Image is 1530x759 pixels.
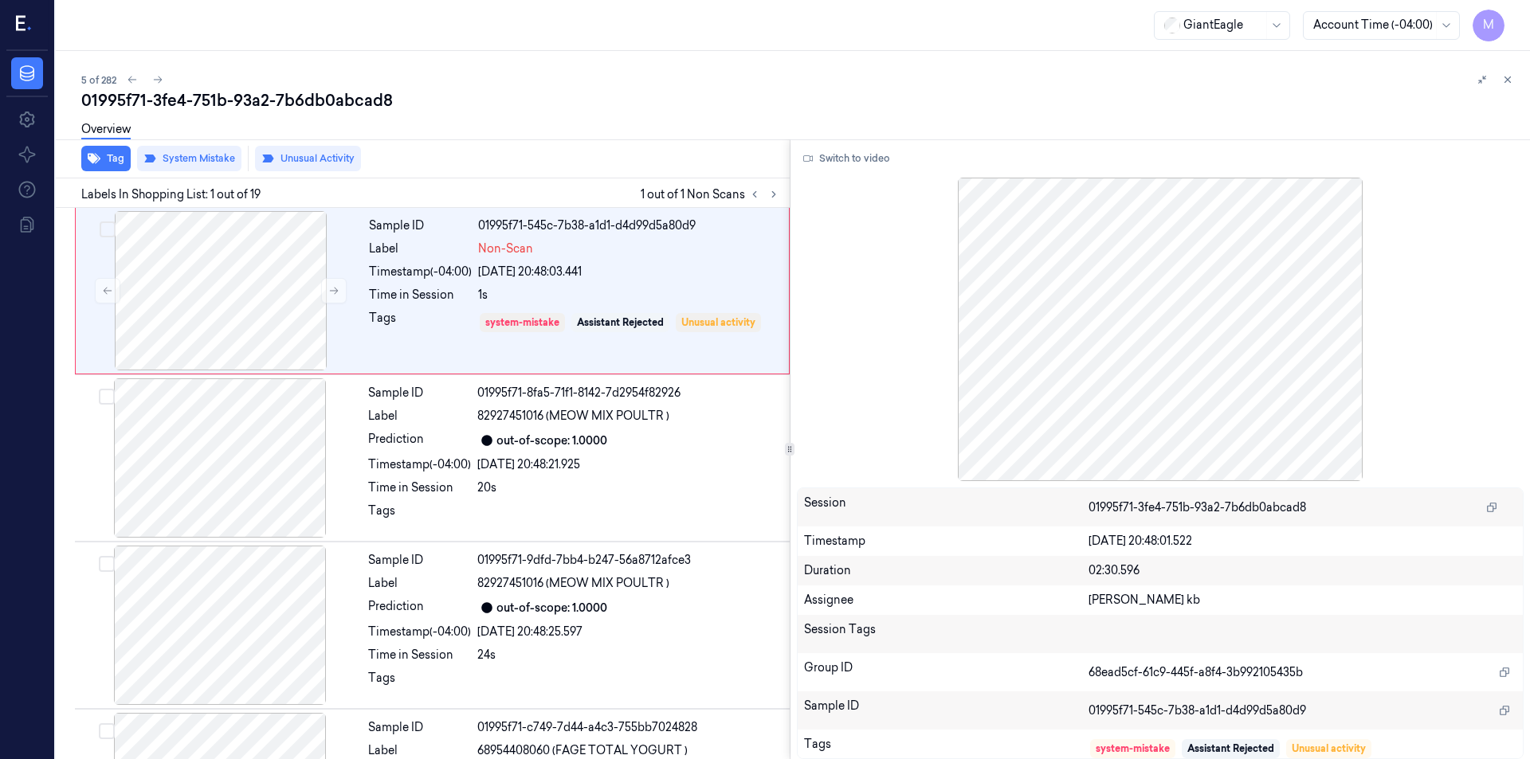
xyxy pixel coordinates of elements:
div: Sample ID [368,385,471,401]
div: Time in Session [368,479,471,496]
div: 01995f71-8fa5-71f1-8142-7d2954f82926 [477,385,780,401]
div: Time in Session [368,647,471,663]
div: system-mistake [485,315,559,330]
div: Label [368,742,471,759]
div: 01995f71-9dfd-7bb4-b247-56a8712afce3 [477,552,780,569]
div: Unusual activity [1292,741,1366,756]
span: 1 out of 1 Non Scans [641,185,783,204]
div: Sample ID [368,552,471,569]
div: Prediction [368,598,471,617]
div: Session Tags [804,621,1089,647]
div: Time in Session [369,287,472,303]
button: System Mistake [137,146,241,171]
span: 82927451016 (MEOW MIX POULTR ) [477,575,669,592]
a: Overview [81,121,131,139]
div: Assignee [804,592,1089,608]
div: [DATE] 20:48:21.925 [477,456,780,473]
span: 68954408060 (FAGE TOTAL YOGURT ) [477,742,688,759]
div: Assistant Rejected [1187,741,1274,756]
div: Tags [368,503,471,528]
div: Assistant Rejected [577,315,664,330]
div: Tags [368,670,471,695]
div: 1s [478,287,779,303]
div: 01995f71-545c-7b38-a1d1-d4d99d5a80d9 [478,217,779,234]
div: Unusual activity [681,315,755,330]
div: Session [804,495,1089,520]
span: 01995f71-545c-7b38-a1d1-d4d99d5a80d9 [1089,702,1306,719]
div: Sample ID [369,217,472,234]
div: Prediction [368,431,471,450]
div: Tags [369,310,472,335]
div: Timestamp (-04:00) [369,264,472,280]
div: Label [369,241,472,257]
button: M [1473,10,1504,41]
div: [DATE] 20:48:03.441 [478,264,779,280]
div: Group ID [804,659,1089,685]
div: 01995f71-c749-7d44-a4c3-755bb7024828 [477,719,780,736]
span: 5 of 282 [81,73,116,87]
div: out-of-scope: 1.0000 [496,432,607,449]
button: Select row [100,221,116,237]
div: 02:30.596 [1089,562,1516,579]
div: [PERSON_NAME] kb [1089,592,1516,608]
span: Labels In Shopping List: 1 out of 19 [81,186,261,203]
span: 82927451016 (MEOW MIX POULTR ) [477,408,669,424]
div: Duration [804,562,1089,579]
button: Select row [99,723,115,739]
span: 01995f71-3fe4-751b-93a2-7b6db0abcad8 [1089,499,1306,516]
div: out-of-scope: 1.0000 [496,600,607,616]
span: Non-Scan [478,241,533,257]
div: [DATE] 20:48:25.597 [477,624,780,640]
button: Unusual Activity [255,146,361,171]
div: Timestamp (-04:00) [368,624,471,640]
button: Select row [99,556,115,572]
button: Tag [81,146,131,171]
button: Switch to video [797,146,896,171]
span: 68ead5cf-61c9-445f-a8f4-3b992105435b [1089,664,1303,681]
div: Label [368,575,471,592]
button: Select row [99,389,115,405]
div: Timestamp (-04:00) [368,456,471,473]
div: Timestamp [804,533,1089,550]
div: Sample ID [804,698,1089,723]
div: [DATE] 20:48:01.522 [1089,533,1516,550]
div: 24s [477,647,780,663]
div: Sample ID [368,719,471,736]
div: Label [368,408,471,424]
div: 01995f71-3fe4-751b-93a2-7b6db0abcad8 [81,89,1517,112]
div: 20s [477,479,780,496]
div: system-mistake [1096,741,1170,756]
